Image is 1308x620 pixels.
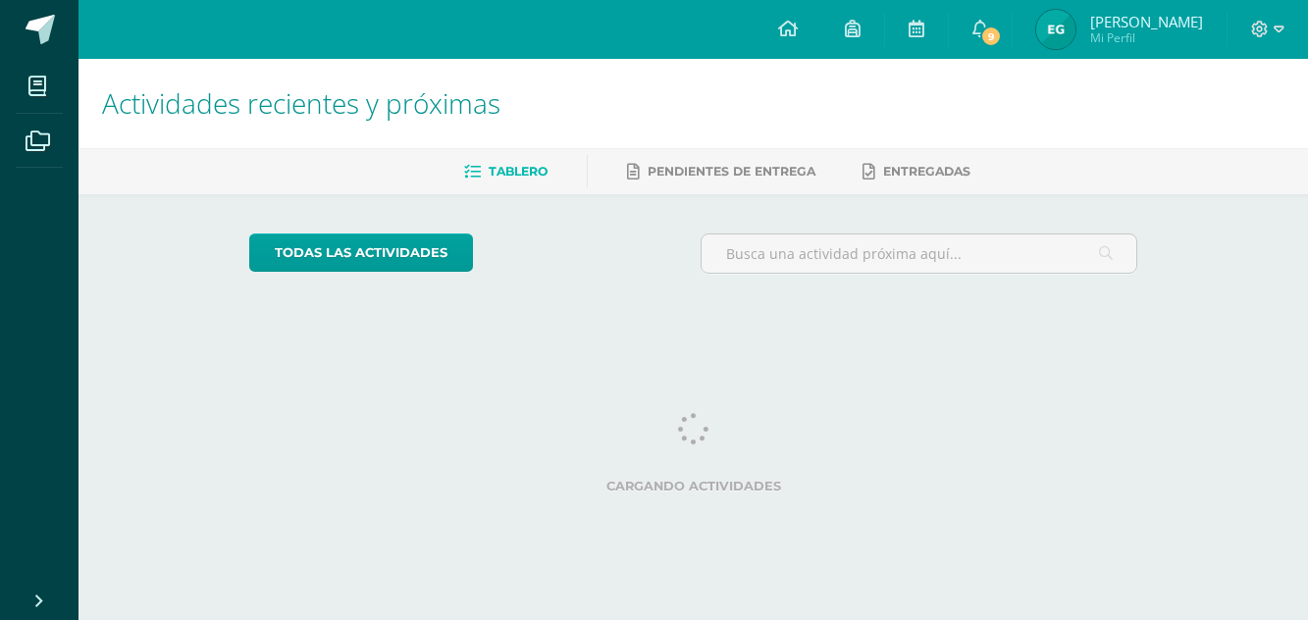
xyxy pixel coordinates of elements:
[249,233,473,272] a: todas las Actividades
[464,156,548,187] a: Tablero
[489,164,548,179] span: Tablero
[1090,12,1203,31] span: [PERSON_NAME]
[702,234,1136,273] input: Busca una actividad próxima aquí...
[1036,10,1075,49] img: a28feb5e9254d2fc6a7d08f13ef48b4c.png
[883,164,970,179] span: Entregadas
[1090,29,1203,46] span: Mi Perfil
[249,479,1137,493] label: Cargando actividades
[627,156,815,187] a: Pendientes de entrega
[102,84,500,122] span: Actividades recientes y próximas
[980,26,1002,47] span: 9
[648,164,815,179] span: Pendientes de entrega
[863,156,970,187] a: Entregadas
